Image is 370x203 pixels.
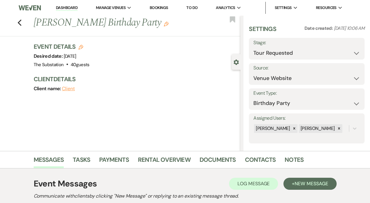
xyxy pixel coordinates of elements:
[138,155,191,168] a: Rental Overview
[34,53,64,59] span: Desired date:
[99,155,129,168] a: Payments
[56,5,78,11] a: Dashboard
[283,178,336,190] button: +New Message
[299,124,336,133] div: [PERSON_NAME]
[34,192,337,200] h2: Communicate with clients by clicking "New Message" or replying to an existing message thread.
[304,25,334,31] span: Date created:
[334,25,365,31] span: [DATE] 10:06 AM
[62,86,75,91] button: Client
[253,89,360,98] label: Event Type:
[275,5,292,11] span: Settings
[34,16,197,30] h1: [PERSON_NAME] Birthday Party
[249,25,276,38] h3: Settings
[34,62,64,68] span: The Substation
[254,124,291,133] div: [PERSON_NAME]
[253,64,360,72] label: Source:
[295,180,328,187] span: New Message
[71,62,90,68] span: 40 guests
[186,5,197,10] a: To Do
[253,38,360,47] label: Stage:
[34,75,235,83] h3: Client Details
[34,155,64,168] a: Messages
[234,59,239,65] button: Close lead details
[200,155,236,168] a: Documents
[164,21,169,26] button: Edit
[285,155,304,168] a: Notes
[64,53,76,59] span: [DATE]
[216,5,235,11] span: Analytics
[19,2,41,14] img: Weven Logo
[229,178,278,190] button: Log Message
[96,5,126,11] span: Manage Venues
[34,85,62,92] span: Client name:
[316,5,337,11] span: Resources
[150,5,168,10] a: Bookings
[34,177,97,190] h1: Event Messages
[237,180,270,187] span: Log Message
[34,42,90,51] h3: Event Details
[253,114,360,123] label: Assigned Users:
[245,155,276,168] a: Contacts
[73,155,90,168] a: Tasks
